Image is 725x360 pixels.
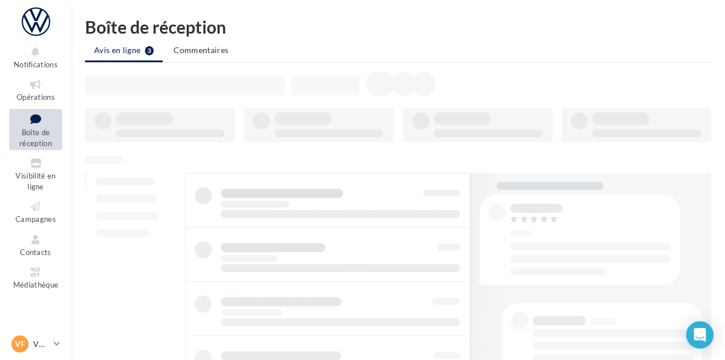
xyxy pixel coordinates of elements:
a: Campagnes [9,198,62,226]
span: Commentaires [174,45,228,55]
span: Boîte de réception [19,128,52,148]
span: Campagnes [15,215,56,224]
a: Médiathèque [9,264,62,292]
a: Calendrier [9,297,62,325]
a: Contacts [9,231,62,259]
span: Opérations [17,92,55,102]
span: VF [15,338,25,350]
span: Visibilité en ligne [15,171,55,191]
div: Open Intercom Messenger [686,321,714,349]
div: Boîte de réception [85,18,711,35]
span: Notifications [14,60,58,69]
span: Contacts [20,248,51,257]
p: VW Francheville [33,338,49,350]
a: Opérations [9,76,62,104]
a: Visibilité en ligne [9,155,62,193]
a: VF VW Francheville [9,333,62,355]
a: Boîte de réception [9,109,62,151]
button: Notifications [9,43,62,71]
span: Médiathèque [13,280,59,289]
